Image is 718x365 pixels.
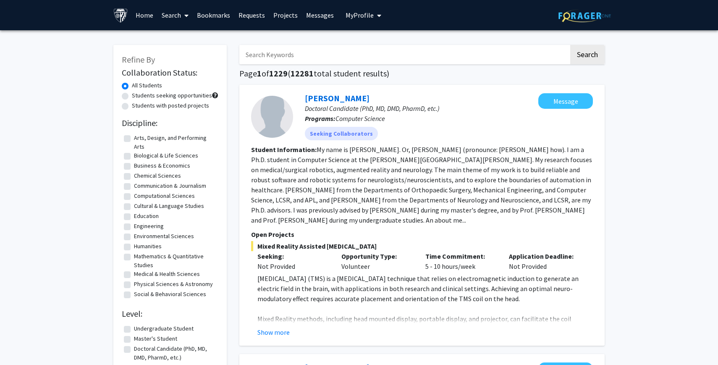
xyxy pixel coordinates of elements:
span: Doctoral Candidate (PhD, MD, DMD, PharmD, etc.) [305,104,440,113]
p: Seeking: [257,251,329,261]
label: Environmental Sciences [134,232,194,241]
div: Volunteer [335,251,419,271]
b: Programs: [305,114,335,123]
span: 12281 [291,68,314,79]
button: Search [570,45,605,64]
div: 5 - 10 hours/week [419,251,503,271]
a: Messages [302,0,338,30]
div: Not Provided [257,261,329,271]
b: Student Information: [251,145,317,154]
label: Doctoral Candidate (PhD, MD, DMD, PharmD, etc.) [134,344,216,362]
label: Undergraduate Student [134,324,194,333]
span: 1229 [269,68,288,79]
label: Master's Student [134,334,177,343]
label: Business & Economics [134,161,190,170]
label: Students with posted projects [132,101,209,110]
a: Search [157,0,193,30]
p: Mixed Reality methods, including head mounted display, portable display, and projector, can facil... [257,314,593,334]
label: Mathematics & Quantitative Studies [134,252,216,270]
h2: Level: [122,309,218,319]
label: Cultural & Language Studies [134,202,204,210]
img: Johns Hopkins University Logo [113,8,128,23]
span: [MEDICAL_DATA] (TMS) is a [MEDICAL_DATA] technique that relies on electromagnetic induction to ge... [257,274,579,303]
span: Open Projects [251,230,294,239]
span: My Profile [346,11,374,19]
img: ForagerOne Logo [558,9,611,22]
mat-chip: Seeking Collaborators [305,127,378,140]
a: Home [131,0,157,30]
button: Show more [257,327,290,337]
label: Arts, Design, and Performing Arts [134,134,216,151]
button: Message Yihao Liu [538,93,593,109]
label: Social & Behavioral Sciences [134,290,206,299]
span: Computer Science [335,114,385,123]
span: Refine By [122,54,155,65]
span: 1 [257,68,262,79]
p: Opportunity Type: [341,251,413,261]
label: Computational Sciences [134,192,195,200]
a: [PERSON_NAME] [305,93,369,103]
p: Time Commitment: [425,251,497,261]
label: Biological & Life Sciences [134,151,198,160]
a: Bookmarks [193,0,234,30]
label: Students seeking opportunities [132,91,212,100]
fg-read-more: My name is [PERSON_NAME]. Or, [PERSON_NAME] (pronounce: [PERSON_NAME] how). I am a Ph.D. student ... [251,145,592,224]
label: Physical Sciences & Astronomy [134,280,213,289]
iframe: Chat [6,327,36,359]
p: Application Deadline: [509,251,580,261]
label: Medical & Health Sciences [134,270,200,278]
label: Communication & Journalism [134,181,206,190]
a: Requests [234,0,269,30]
input: Search Keywords [239,45,569,64]
div: Not Provided [503,251,587,271]
h2: Collaboration Status: [122,68,218,78]
span: Mixed Reality Assisted [MEDICAL_DATA] [251,241,593,251]
label: Chemical Sciences [134,171,181,180]
label: All Students [132,81,162,90]
h2: Discipline: [122,118,218,128]
label: Education [134,212,159,221]
label: Engineering [134,222,164,231]
h1: Page of ( total student results) [239,68,605,79]
label: Humanities [134,242,162,251]
a: Projects [269,0,302,30]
